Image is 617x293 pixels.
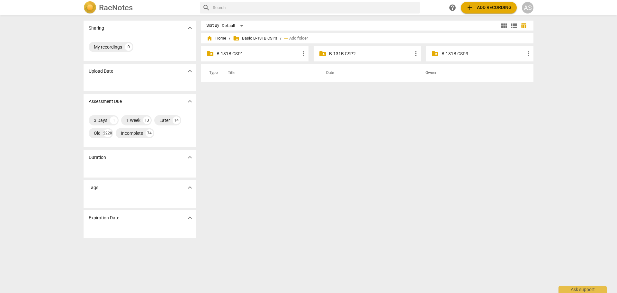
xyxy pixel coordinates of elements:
[185,66,195,76] button: Show more
[173,116,180,124] div: 14
[524,50,532,58] span: more_vert
[99,3,133,12] h2: RaeNotes
[521,23,527,29] span: table_chart
[206,23,219,28] div: Sort By
[222,21,246,31] div: Default
[185,23,195,33] button: Show more
[206,35,213,41] span: home
[89,184,98,191] p: Tags
[94,117,107,124] div: 3 Days
[94,44,122,50] div: My recordings
[213,3,417,13] input: Search
[202,4,210,12] span: search
[185,152,195,162] button: Show more
[510,22,518,30] span: view_list
[431,50,439,58] span: folder_shared
[186,67,194,75] span: expand_more
[319,50,326,58] span: folder_shared
[186,214,194,222] span: expand_more
[500,22,508,30] span: view_module
[280,36,282,41] span: /
[146,129,153,137] div: 74
[206,35,226,41] span: Home
[442,50,524,57] p: B-131B CSP3
[206,50,214,58] span: folder_shared
[229,36,230,41] span: /
[110,116,118,124] div: 1
[121,130,143,136] div: Incomplete
[300,50,307,58] span: more_vert
[126,117,140,124] div: 1 Week
[84,1,96,14] img: Logo
[233,35,239,41] span: folder_shared
[89,25,104,32] p: Sharing
[559,286,607,293] div: Ask support
[466,4,512,12] span: Add recording
[289,36,308,41] span: Add folder
[186,24,194,32] span: expand_more
[217,50,300,57] p: B-131B CSP1
[220,64,318,82] th: Title
[509,21,519,31] button: List view
[159,117,170,124] div: Later
[522,2,533,14] button: AS
[233,35,277,41] span: Basic B-131B CSPs
[89,215,119,221] p: Expiration Date
[466,4,474,12] span: add
[125,43,132,51] div: 0
[461,2,517,14] button: Upload
[186,184,194,191] span: expand_more
[449,4,456,12] span: help
[103,129,112,137] div: 2220
[89,68,113,75] p: Upload Date
[186,97,194,105] span: expand_more
[318,64,418,82] th: Date
[283,35,289,41] span: add
[519,21,528,31] button: Table view
[143,116,151,124] div: 13
[412,50,420,58] span: more_vert
[84,1,195,14] a: LogoRaeNotes
[94,130,101,136] div: Old
[185,183,195,192] button: Show more
[447,2,458,14] a: Help
[418,64,527,82] th: Owner
[89,98,122,105] p: Assessment Due
[89,154,106,161] p: Duration
[329,50,412,57] p: B-131B CSP2
[186,153,194,161] span: expand_more
[204,64,220,82] th: Type
[499,21,509,31] button: Tile view
[185,213,195,223] button: Show more
[185,96,195,106] button: Show more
